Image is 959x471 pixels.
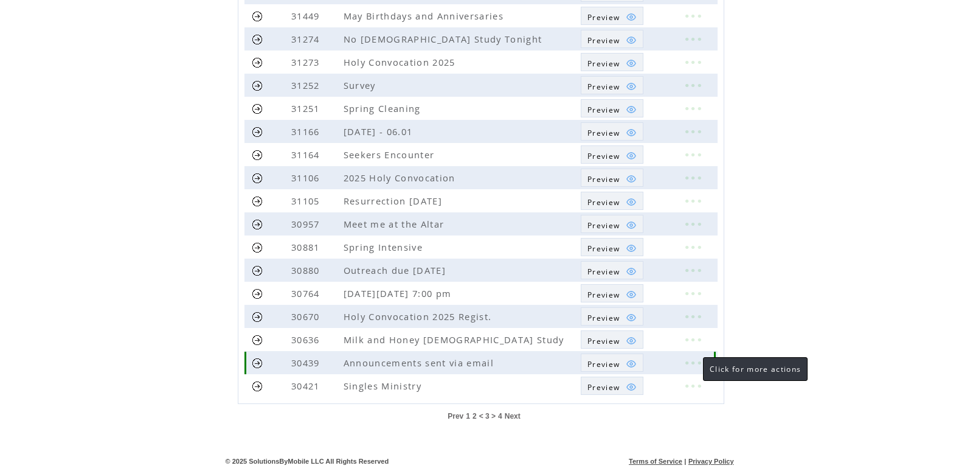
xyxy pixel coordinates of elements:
span: Survey [344,79,379,91]
span: Show MMS preview [587,197,620,208]
a: Preview [581,53,643,71]
a: Prev [448,412,463,420]
a: Preview [581,30,643,48]
img: eye.png [626,197,637,208]
span: Show MMS preview [587,174,620,184]
span: 30439 [291,357,323,369]
span: < 3 > [479,412,496,420]
span: Show MMS preview [587,12,620,23]
span: Show MMS preview [587,105,620,115]
span: Outreach due [DATE] [344,264,449,276]
a: Preview [581,122,643,141]
span: 31273 [291,56,323,68]
img: eye.png [626,81,637,92]
img: eye.png [626,243,637,254]
img: eye.png [626,150,637,161]
span: Holy Convocation 2025 Regist. [344,310,495,323]
img: eye.png [626,127,637,138]
a: Preview [581,76,643,94]
span: Spring Cleaning [344,102,424,114]
span: Show MMS preview [587,267,620,277]
span: 31105 [291,195,323,207]
img: eye.png [626,312,637,323]
a: Next [505,412,521,420]
span: 30957 [291,218,323,230]
span: 30764 [291,287,323,299]
span: 30880 [291,264,323,276]
a: Privacy Policy [688,458,734,465]
span: Spring Intensive [344,241,426,253]
span: 30421 [291,380,323,392]
span: Milk and Honey [DEMOGRAPHIC_DATA] Study [344,333,567,346]
span: Seekers Encounter [344,148,438,161]
span: Show MMS preview [587,382,620,392]
a: Preview [581,284,643,302]
span: Show MMS preview [587,290,620,300]
span: 30881 [291,241,323,253]
img: eye.png [626,358,637,369]
span: [DATE][DATE] 7:00 pm [344,287,455,299]
a: 1 [466,412,470,420]
span: 30670 [291,310,323,323]
img: eye.png [626,173,637,184]
span: May Birthdays and Anniversaries [344,10,507,22]
a: Preview [581,215,643,233]
a: Terms of Service [629,458,682,465]
span: Show MMS preview [587,336,620,346]
span: Singles Ministry [344,380,424,392]
span: 30636 [291,333,323,346]
span: Show MMS preview [587,220,620,231]
span: [DATE] - 06.01 [344,125,416,138]
span: | [684,458,686,465]
span: Show MMS preview [587,151,620,161]
a: Preview [581,192,643,210]
span: Show MMS preview [587,58,620,69]
img: eye.png [626,35,637,46]
span: Resurrection [DATE] [344,195,445,207]
span: 31106 [291,172,323,184]
span: 31166 [291,125,323,138]
img: eye.png [626,335,637,346]
a: Preview [581,330,643,349]
span: Holy Convocation 2025 [344,56,459,68]
a: Preview [581,354,643,372]
span: 31274 [291,33,323,45]
span: 31252 [291,79,323,91]
a: Preview [581,99,643,117]
span: 31449 [291,10,323,22]
a: Preview [581,145,643,164]
span: Show MMS preview [587,82,620,92]
a: Preview [581,377,643,395]
img: eye.png [626,289,637,300]
img: eye.png [626,12,637,23]
a: Preview [581,238,643,256]
img: eye.png [626,58,637,69]
span: Show MMS preview [587,35,620,46]
a: Preview [581,7,643,25]
span: Show MMS preview [587,359,620,369]
span: Meet me at the Altar [344,218,448,230]
span: Show MMS preview [587,128,620,138]
span: Show MMS preview [587,243,620,254]
a: Preview [581,261,643,279]
span: No [DEMOGRAPHIC_DATA] Study Tonight [344,33,545,45]
a: 2 [473,412,477,420]
img: eye.png [626,220,637,231]
img: eye.png [626,104,637,115]
span: 2025 Holy Convocation [344,172,459,184]
span: © 2025 SolutionsByMobile LLC All Rights Reserved [226,458,389,465]
span: 31251 [291,102,323,114]
a: Preview [581,169,643,187]
a: 4 [498,412,502,420]
span: 31164 [291,148,323,161]
img: eye.png [626,382,637,392]
img: eye.png [626,266,637,277]
a: Preview [581,307,643,326]
span: Click for more actions [710,364,801,374]
span: Announcements sent via email [344,357,497,369]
